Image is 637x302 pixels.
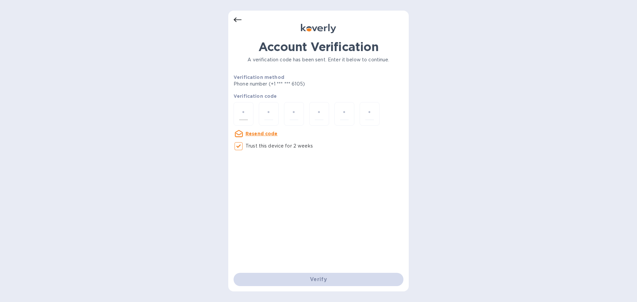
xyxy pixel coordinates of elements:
u: Resend code [246,131,278,136]
p: Trust this device for 2 weeks [246,143,313,150]
b: Verification method [234,75,284,80]
p: A verification code has been sent. Enter it below to continue. [234,56,403,63]
p: Phone number (+1 *** *** 6105) [234,81,356,88]
h1: Account Verification [234,40,403,54]
p: Verification code [234,93,403,99]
